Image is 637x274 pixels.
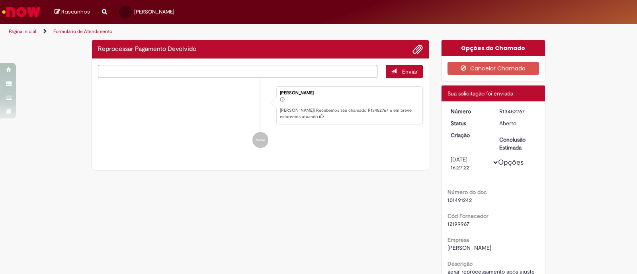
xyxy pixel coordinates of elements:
dt: Número [445,107,494,115]
span: 101491242 [447,196,472,204]
b: Cód Fornecedor [447,212,488,220]
div: R13452767 [499,107,536,115]
dt: Criação [445,131,494,139]
div: [PERSON_NAME] [280,91,418,95]
h2: Reprocessar Pagamento Devolvido Histórico de tíquete [98,46,196,53]
b: Descrição [447,260,473,267]
span: Enviar [402,68,418,75]
div: Opções do Chamado [442,40,545,56]
a: Página inicial [9,28,36,35]
dt: Status [445,119,494,127]
dt: Conclusão Estimada [493,136,542,152]
span: [PERSON_NAME] [134,8,174,15]
a: Formulário de Atendimento [53,28,112,35]
div: [DATE] 16:27:22 [451,155,488,171]
p: [PERSON_NAME]! Recebemos seu chamado R13452767 e em breve estaremos atuando. [280,107,418,120]
div: Aberto [499,119,536,127]
img: ServiceNow [1,4,42,20]
li: Lucas Alexandre Grahl Ribeiro [98,86,423,124]
span: Sua solicitação foi enviada [447,90,513,97]
a: Rascunhos [55,8,90,16]
ul: Trilhas de página [6,24,419,39]
button: Cancelar Chamado [447,62,539,75]
span: [PERSON_NAME] [447,244,491,251]
button: Enviar [386,65,423,78]
span: Rascunhos [61,8,90,16]
b: Empresa [447,236,469,243]
span: 12199967 [447,220,469,227]
b: Número do doc [447,188,487,196]
ul: Histórico de tíquete [98,78,423,156]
